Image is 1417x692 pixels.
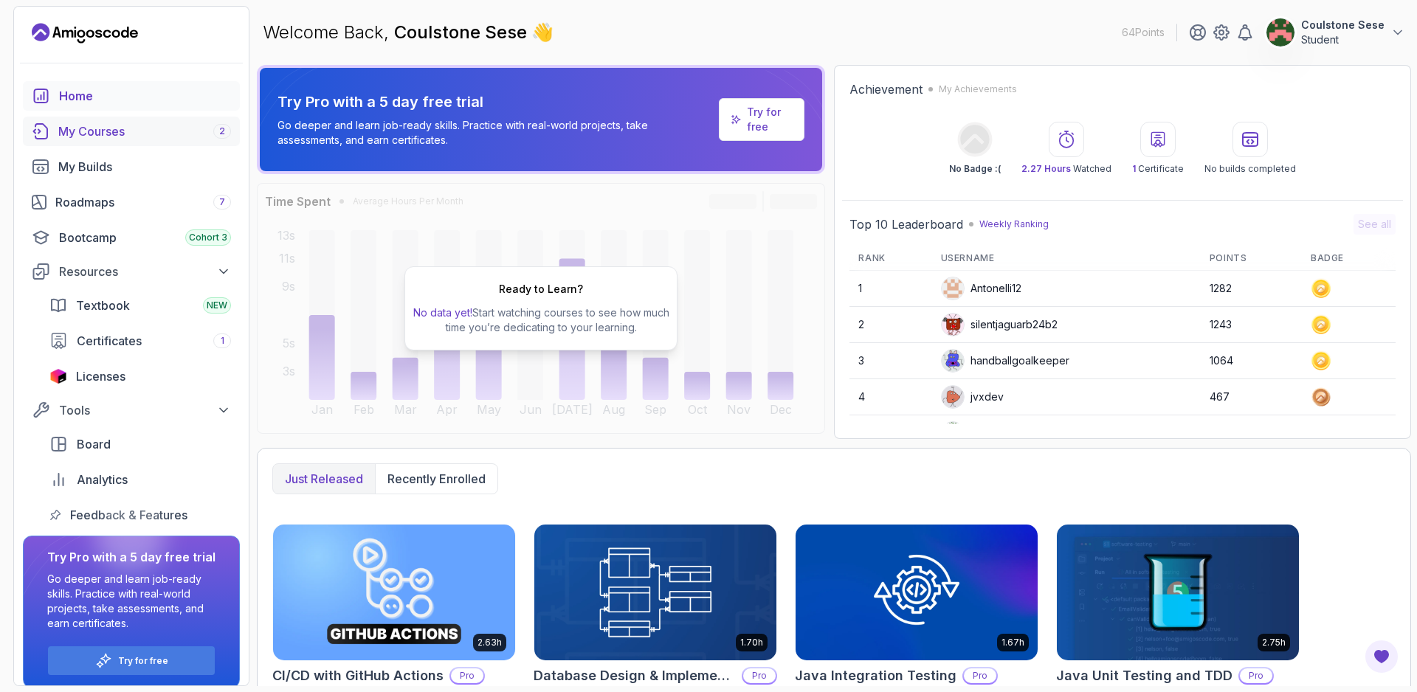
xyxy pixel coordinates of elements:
p: Weekly Ranking [979,218,1049,230]
td: 5 [849,415,931,451]
td: 4 [849,379,931,415]
th: Username [932,246,1201,271]
a: bootcamp [23,223,240,252]
p: Watched [1021,163,1111,175]
button: Try for free [47,646,216,676]
a: licenses [41,361,240,391]
p: Pro [451,668,483,683]
span: Board [77,435,111,453]
img: user profile image [1266,18,1294,46]
a: Try for free [719,98,804,141]
a: courses [23,117,240,146]
th: Rank [849,246,931,271]
img: CI/CD with GitHub Actions card [273,525,515,660]
h2: Java Integration Testing [795,665,956,686]
button: Open Feedback Button [1364,639,1399,674]
th: Badge [1302,246,1396,271]
p: Start watching courses to see how much time you’re dedicating to your learning. [411,305,671,335]
img: user profile image [942,277,964,300]
a: builds [23,152,240,181]
span: 2.27 Hours [1021,163,1071,174]
td: 304 [1201,415,1302,451]
span: 7 [219,196,225,208]
p: Certificate [1132,163,1184,175]
a: analytics [41,465,240,494]
span: Licenses [76,367,125,385]
button: See all [1354,214,1396,235]
p: Pro [1240,668,1272,683]
p: Student [1301,32,1385,47]
div: kzanxavier [941,421,1024,445]
div: Roadmaps [55,193,231,211]
p: No builds completed [1204,163,1296,175]
div: Home [59,87,231,105]
img: Database Design & Implementation card [534,525,776,660]
p: Just released [285,470,363,488]
div: handballgoalkeeper [941,349,1069,373]
a: certificates [41,326,240,356]
a: Try for free [118,655,168,667]
button: Just released [273,464,375,494]
img: default monster avatar [942,350,964,372]
p: 1.70h [740,637,763,648]
td: 1 [849,271,931,307]
img: jetbrains icon [49,369,67,384]
p: 2.63h [477,637,502,648]
button: Recently enrolled [375,464,497,494]
h2: Ready to Learn? [499,282,583,297]
th: Points [1201,246,1302,271]
p: Recently enrolled [387,470,486,488]
div: My Builds [58,158,231,176]
img: default monster avatar [942,314,964,336]
h2: CI/CD with GitHub Actions [272,665,444,686]
span: 2 [219,125,225,137]
h2: Top 10 Leaderboard [849,215,963,233]
td: 1243 [1201,307,1302,343]
p: Welcome Back, [263,21,554,44]
td: 1064 [1201,343,1302,379]
h2: Java Unit Testing and TDD [1056,665,1232,686]
span: Coulstone Sese [394,21,531,43]
p: No Badge :( [949,163,1001,175]
p: 2.75h [1262,637,1286,648]
p: Pro [964,668,996,683]
span: Cohort 3 [189,232,227,243]
p: Go deeper and learn job-ready skills. Practice with real-world projects, take assessments, and ea... [277,118,713,148]
div: Bootcamp [59,229,231,246]
img: default monster avatar [942,386,964,408]
div: Tools [59,401,231,419]
td: 467 [1201,379,1302,415]
img: default monster avatar [942,422,964,444]
button: user profile imageCoulstone SeseStudent [1266,18,1405,47]
span: NEW [207,300,227,311]
a: board [41,429,240,459]
a: textbook [41,291,240,320]
a: Landing page [32,21,138,45]
td: 2 [849,307,931,343]
span: 1 [1132,163,1136,174]
p: 64 Points [1122,25,1165,40]
h2: Achievement [849,80,923,98]
a: home [23,81,240,111]
img: Java Integration Testing card [796,525,1038,660]
span: No data yet! [413,306,472,319]
span: Certificates [77,332,142,350]
span: Textbook [76,297,130,314]
p: Coulstone Sese [1301,18,1385,32]
div: silentjaguarb24b2 [941,313,1058,336]
p: Try Pro with a 5 day free trial [277,91,713,112]
div: My Courses [58,122,231,140]
a: Try for free [747,105,793,134]
a: roadmaps [23,187,240,217]
span: Analytics [77,471,128,488]
button: Tools [23,397,240,423]
img: Java Unit Testing and TDD card [1057,525,1299,660]
a: feedback [41,500,240,530]
div: jvxdev [941,385,1004,409]
p: 1.67h [1001,637,1024,648]
td: 3 [849,343,931,379]
div: Resources [59,263,231,280]
span: Feedback & Features [70,506,187,524]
